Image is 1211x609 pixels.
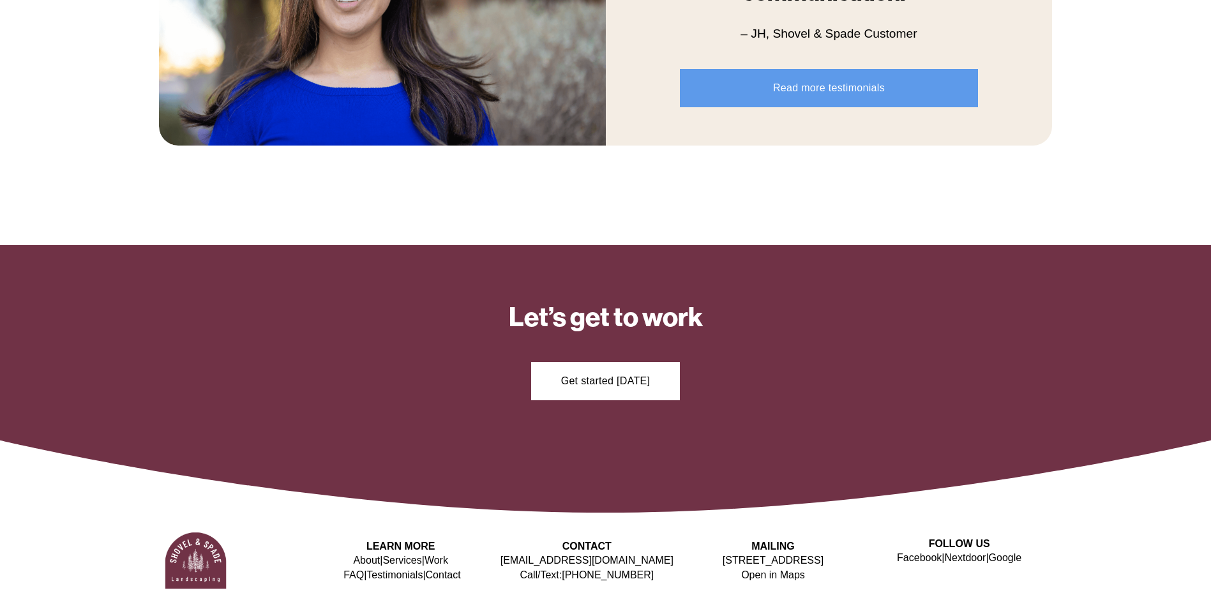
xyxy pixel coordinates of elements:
a: [EMAIL_ADDRESS][DOMAIN_NAME] [500,553,673,568]
strong: MAILING [751,541,795,552]
a: Contact [426,568,461,582]
a: Nextdoor [944,551,986,565]
a: Google [989,551,1022,565]
a: Read more testimonials [680,69,978,107]
strong: FOLLOW US [929,538,990,549]
a: FAQ [343,568,364,582]
p: | | [866,551,1053,565]
a: About [353,553,380,568]
a: Open in Maps [741,568,805,582]
p: Call/Text: [494,553,681,582]
strong: Let’s get to work [509,301,703,333]
p: [STREET_ADDRESS] [680,553,866,582]
a: Facebook [897,551,942,565]
strong: LEARN MORE [366,541,435,552]
span: – JH, Shovel & Spade Customer [741,27,917,40]
a: Testimonials [366,568,423,582]
p: | | | | [308,553,494,582]
a: Work [425,553,448,568]
a: Services [382,553,421,568]
strong: CONTACT [562,541,612,552]
a: Get started [DATE] [531,362,680,400]
a: [PHONE_NUMBER] [562,568,654,582]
